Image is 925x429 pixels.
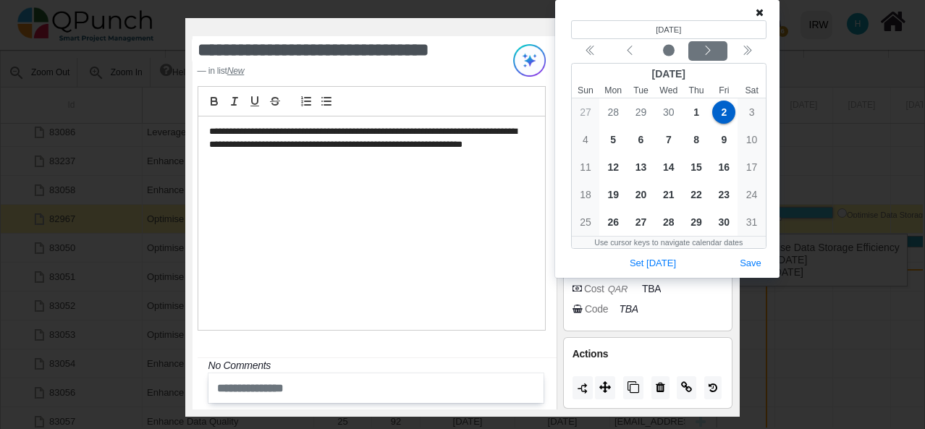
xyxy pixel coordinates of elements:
[741,45,753,56] svg: chevron double left
[630,211,653,234] span: 27
[656,25,681,34] bdi: [DATE]
[738,208,765,236] div: 5/31/2025
[710,98,738,126] div: 5/2/2025 (Selected date)
[642,281,661,297] span: TBA
[513,44,546,77] img: Try writing with AI
[657,156,680,179] span: 14
[710,153,738,181] div: 5/16/2025
[685,101,708,124] span: 1
[738,84,765,97] small: Saturday
[683,181,710,208] div: 5/22/2025
[727,41,766,61] button: Next year
[683,84,710,97] small: Thursday
[657,183,680,206] span: 21
[599,153,627,181] div: 5/12/2025
[735,254,766,273] button: Save
[710,181,738,208] div: 5/23/2025
[585,45,596,56] svg: chevron double left
[655,84,683,97] small: Wednesday
[571,20,766,39] header: Selected date
[655,153,683,181] div: 5/14/2025
[630,128,653,151] span: 6
[712,128,735,151] span: 9
[572,64,766,84] div: [DATE]
[595,376,615,399] button: Move
[630,101,653,124] span: 29
[601,128,625,151] span: 5
[738,153,765,181] div: 5/17/2025
[702,45,714,56] svg: chevron left
[685,128,708,151] span: 8
[572,126,599,153] div: 5/4/2025
[572,237,766,248] div: Use cursor keys to navigate calendar dates
[627,84,654,97] small: Tuesday
[627,181,654,208] div: 5/20/2025
[651,376,670,399] button: Delete
[649,41,688,61] button: Current month
[573,376,593,399] button: Duration should be greater than 1 day to split
[601,101,625,124] span: 28
[627,208,654,236] div: 5/27/2025
[572,153,599,181] div: 5/11/2025
[625,254,681,273] button: Set [DATE]
[738,181,765,208] div: 5/24/2025
[572,181,599,208] div: 5/18/2025
[657,101,680,124] span: 30
[712,156,735,179] span: 16
[712,183,735,206] span: 23
[688,41,727,61] button: Next month
[683,126,710,153] div: 5/8/2025
[610,41,649,61] button: Previous month
[601,156,625,179] span: 12
[685,156,708,179] span: 15
[627,98,654,126] div: 4/29/2025
[599,181,627,208] div: 5/19/2025
[712,211,735,234] span: 30
[599,84,627,97] small: Monday
[657,128,680,151] span: 7
[630,183,653,206] span: 20
[655,208,683,236] div: 5/28/2025
[710,84,738,97] small: Friday
[599,126,627,153] div: 5/5/2025
[571,41,766,61] div: Calendar navigation
[655,181,683,208] div: 5/21/2025
[663,45,675,56] svg: circle fill
[704,376,722,399] button: History
[630,156,653,179] span: 13
[571,41,610,61] button: Previous year
[599,208,627,236] div: 5/26/2025
[738,126,765,153] div: 5/10/2025
[604,280,631,298] i: QAR
[584,281,631,297] div: Cost
[227,66,245,76] cite: Source Title
[208,360,271,371] i: No Comments
[577,383,589,395] img: LaQAAAABJRU5ErkJggg==
[572,84,599,97] small: Sunday
[655,126,683,153] div: 5/7/2025
[601,183,625,206] span: 19
[624,45,635,56] svg: chevron left
[585,302,608,317] div: Code
[683,208,710,236] div: 5/29/2025
[623,376,643,399] button: Copy
[227,66,245,76] u: New
[685,211,708,234] span: 29
[572,208,599,236] div: 5/25/2025
[601,211,625,234] span: 26
[738,98,765,126] div: 5/3/2025
[677,376,696,399] button: Copy Link
[627,153,654,181] div: 5/13/2025
[572,98,599,126] div: 4/27/2025
[710,126,738,153] div: 5/9/2025
[683,153,710,181] div: 5/15/2025
[683,98,710,126] div: 5/1/2025
[655,98,683,126] div: 4/30/2025
[198,64,484,77] footer: in list
[712,101,735,124] span: 2
[619,303,638,315] i: TBA
[627,126,654,153] div: 5/6/2025
[710,208,738,236] div: 5/30/2025
[685,183,708,206] span: 22
[599,98,627,126] div: 4/28/2025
